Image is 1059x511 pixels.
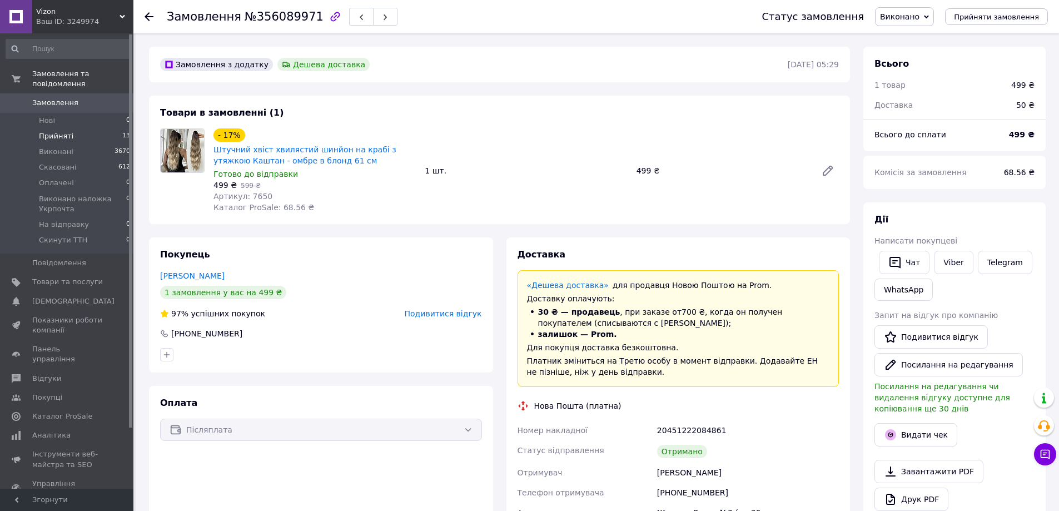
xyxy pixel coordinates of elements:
a: «Дешева доставка» [527,281,609,290]
input: Пошук [6,39,131,59]
div: успішних покупок [160,308,265,319]
span: 599 ₴ [241,182,261,190]
span: 13 [122,131,130,141]
span: Управління сайтом [32,479,103,499]
span: Покупці [32,393,62,403]
div: Доставку оплачують: [527,293,830,304]
time: [DATE] 05:29 [788,60,839,69]
span: Всього до сплати [874,130,946,139]
a: Завантажити PDF [874,460,983,483]
div: для продавця Новою Поштою на Prom. [527,280,830,291]
span: Артикул: 7650 [213,192,272,201]
span: Телефон отримувача [518,488,604,497]
a: WhatsApp [874,279,933,301]
span: Скасовані [39,162,77,172]
span: Запит на відгук про компанію [874,311,998,320]
span: 612 [118,162,130,172]
b: 499 ₴ [1009,130,1035,139]
div: Статус замовлення [762,11,864,22]
div: [PHONE_NUMBER] [170,328,243,339]
span: Статус відправлення [518,446,604,455]
span: Посилання на редагування чи видалення відгуку доступне для копіювання ще 30 днів [874,382,1010,413]
span: 499 ₴ [213,181,237,190]
span: Vizon [36,7,120,17]
button: Чат з покупцем [1034,443,1056,465]
a: Штучний хвіст хвилястий шинйон на крабі з утяжкою Каштан - омбре в блонд 61 см [213,145,396,165]
span: Замовлення та повідомлення [32,69,133,89]
span: Нові [39,116,55,126]
div: Замовлення з додатку [160,58,273,71]
span: Відгуки [32,374,61,384]
div: Платник зміниться на Третю особу в момент відправки. Додавайте ЕН не пізніше, ніж у день відправки. [527,355,830,378]
div: Дешева доставка [277,58,370,71]
a: [PERSON_NAME] [160,271,225,280]
span: Показники роботи компанії [32,315,103,335]
a: Друк PDF [874,488,948,511]
button: Видати чек [874,423,957,446]
span: [DEMOGRAPHIC_DATA] [32,296,115,306]
span: 97% [171,309,188,318]
span: Аналітика [32,430,71,440]
div: 50 ₴ [1010,93,1041,117]
button: Чат [879,251,929,274]
span: 0 [126,235,130,245]
span: Написати покупцеві [874,236,957,245]
div: - 17% [213,128,245,142]
div: Отримано [657,445,707,458]
div: 20451222084861 [655,420,841,440]
span: Оплата [160,398,197,408]
li: , при заказе от 700 ₴ , когда он получен покупателем (списываются с [PERSON_NAME]); [527,306,830,329]
div: 1 замовлення у вас на 499 ₴ [160,286,286,299]
span: Номер накладної [518,426,588,435]
span: 68.56 ₴ [1004,168,1035,177]
span: Інструменти веб-майстра та SEO [32,449,103,469]
img: Штучний хвіст хвилястий шинйон на крабі з утяжкою Каштан - омбре в блонд 61 см [161,129,204,172]
div: [PERSON_NAME] [655,463,841,483]
span: Замовлення [167,10,241,23]
span: Дії [874,214,888,225]
span: Покупець [160,249,210,260]
span: Панель управління [32,344,103,364]
a: Редагувати [817,160,839,182]
span: Товари та послуги [32,277,103,287]
span: На відправку [39,220,89,230]
div: 499 ₴ [1011,80,1035,91]
span: Прийняті [39,131,73,141]
span: Готово до відправки [213,170,298,178]
span: Виконані [39,147,73,157]
span: Доставка [518,249,566,260]
span: 0 [126,178,130,188]
a: Telegram [978,251,1032,274]
span: Повідомлення [32,258,86,268]
span: Отримувач [518,468,563,477]
div: 1 шт. [420,163,632,178]
div: Для покупця доставка безкоштовна. [527,342,830,353]
button: Прийняти замовлення [945,8,1048,25]
div: Ваш ID: 3249974 [36,17,133,27]
div: Повернутися назад [145,11,153,22]
span: Оплачені [39,178,74,188]
span: залишок — Prom. [538,330,617,339]
span: 0 [126,220,130,230]
span: №356089971 [245,10,324,23]
span: Подивитися відгук [405,309,482,318]
span: 1 товар [874,81,906,90]
span: 3670 [115,147,130,157]
span: Замовлення [32,98,78,108]
span: Скинути ТТН [39,235,87,245]
span: 0 [126,116,130,126]
span: Виконано наложка Укрпочта [39,194,126,214]
span: Каталог ProSale: 68.56 ₴ [213,203,314,212]
span: Товари в замовленні (1) [160,107,284,118]
span: Виконано [880,12,919,21]
div: [PHONE_NUMBER] [655,483,841,503]
span: Прийняти замовлення [954,13,1039,21]
span: 30 ₴ — продавець [538,307,620,316]
div: 499 ₴ [632,163,812,178]
span: Комісія за замовлення [874,168,967,177]
span: Всього [874,58,909,69]
a: Viber [934,251,973,274]
span: 0 [126,194,130,214]
a: Подивитися відгук [874,325,988,349]
span: Доставка [874,101,913,110]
